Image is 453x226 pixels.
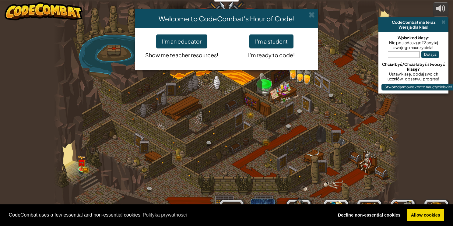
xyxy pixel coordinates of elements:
[334,209,405,221] a: deny cookies
[140,14,313,23] h4: Welcome to CodeCombat's Hour of Code!
[141,48,222,59] p: Show me teacher resources!
[407,209,444,221] a: allow cookies
[231,48,312,59] p: I'm ready to code!
[142,210,188,220] a: learn more about cookies
[9,210,329,220] span: CodeCombat uses a few essential and non-essential cookies.
[249,34,293,48] button: I'm a student
[156,34,207,48] button: I'm an educator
